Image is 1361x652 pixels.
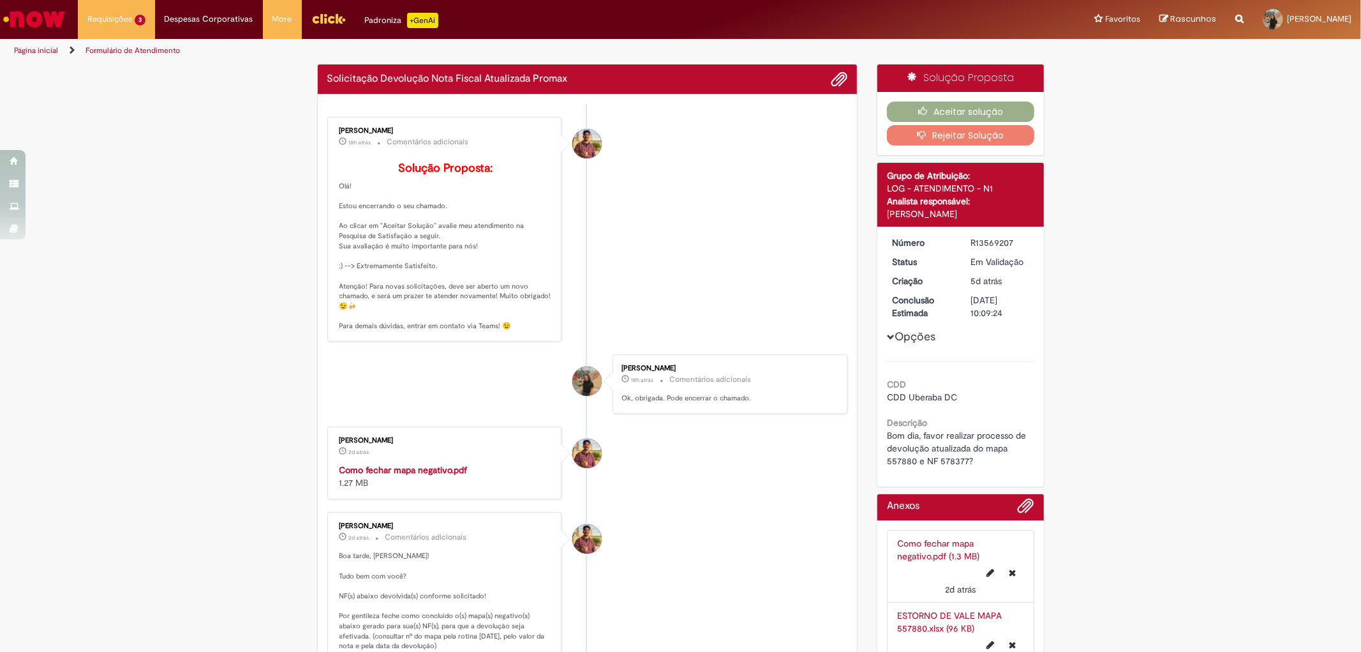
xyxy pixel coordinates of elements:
time: 26/09/2025 08:56:29 [971,275,1002,287]
a: Rascunhos [1159,13,1216,26]
small: Comentários adicionais [387,137,469,148]
span: 5d atrás [971,275,1002,287]
dt: Número [882,236,961,249]
span: Despesas Corporativas [165,13,253,26]
div: Solução Proposta [877,64,1044,92]
p: Olá! Estou encerrando o seu chamado. Ao clicar em "Aceitar Solução" avalie meu atendimento na Pes... [339,162,552,331]
span: 18h atrás [631,376,653,384]
a: ESTORNO DE VALE MAPA 557880.xlsx (96 KB) [897,610,1002,634]
a: Formulário de Atendimento [86,45,180,56]
h2: Solicitação Devolução Nota Fiscal Atualizada Promax Histórico de tíquete [327,73,568,85]
div: LOG - ATENDIMENTO - N1 [887,182,1034,195]
div: Grupo de Atribuição: [887,169,1034,182]
button: Editar nome de arquivo Como fechar mapa negativo.pdf [979,563,1002,583]
div: [PERSON_NAME] [887,208,1034,220]
div: Vitor Jeremias Da Silva [572,129,602,158]
time: 29/09/2025 13:51:23 [349,534,369,542]
span: More [272,13,292,26]
div: [DATE] 10:09:24 [971,294,1030,319]
span: 3 [135,15,145,26]
b: Solução Proposta: [398,161,493,176]
dt: Conclusão Estimada [882,294,961,319]
span: 2d atrás [349,534,369,542]
div: R13569207 [971,236,1030,249]
p: Ok, obrigada. Pode encerrar o chamado. [621,393,834,404]
span: Favoritos [1105,13,1140,26]
small: Comentários adicionais [669,374,751,385]
a: Página inicial [14,45,58,56]
button: Adicionar anexos [831,71,847,87]
span: 2d atrás [945,584,976,595]
img: click_logo_yellow_360x200.png [311,9,346,28]
div: Ellen Cristina Abrahao Cezarini [572,367,602,396]
div: [PERSON_NAME] [621,365,834,372]
time: 30/09/2025 14:32:13 [349,139,371,146]
ul: Trilhas de página [10,39,898,63]
a: Como fechar mapa negativo.pdf (1.3 MB) [897,538,979,562]
div: 1.27 MB [339,464,552,489]
b: CDD [887,379,906,390]
span: Requisições [87,13,132,26]
span: [PERSON_NAME] [1287,13,1351,24]
div: [PERSON_NAME] [339,437,552,444]
button: Rejeitar Solução [887,125,1034,146]
button: Aceitar solução [887,102,1034,122]
div: Analista responsável: [887,195,1034,208]
div: [PERSON_NAME] [339,127,552,135]
time: 29/09/2025 13:51:37 [349,448,369,456]
div: Em Validação [971,255,1030,268]
a: Como fechar mapa negativo.pdf [339,464,468,476]
div: [PERSON_NAME] [339,522,552,530]
time: 29/09/2025 13:51:37 [945,584,976,595]
dt: Status [882,255,961,268]
span: Rascunhos [1170,13,1216,25]
dt: Criação [882,275,961,287]
img: ServiceNow [1,6,67,32]
span: Bom dia, favor realizar processo de devolução atualizada do mapa 557880 e NF 578377? [887,430,1029,467]
button: Adicionar anexos [1018,497,1034,520]
button: Excluir Como fechar mapa negativo.pdf [1002,563,1024,583]
span: 2d atrás [349,448,369,456]
time: 30/09/2025 14:00:47 [631,376,653,384]
small: Comentários adicionais [385,532,467,543]
h2: Anexos [887,501,919,512]
div: Vitor Jeremias Da Silva [572,524,602,554]
p: +GenAi [407,13,438,28]
div: 26/09/2025 08:56:29 [971,275,1030,287]
span: CDD Uberaba DC [887,391,957,403]
span: 18h atrás [349,139,371,146]
b: Descrição [887,417,927,428]
div: Vitor Jeremias Da Silva [572,439,602,468]
div: Padroniza [365,13,438,28]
